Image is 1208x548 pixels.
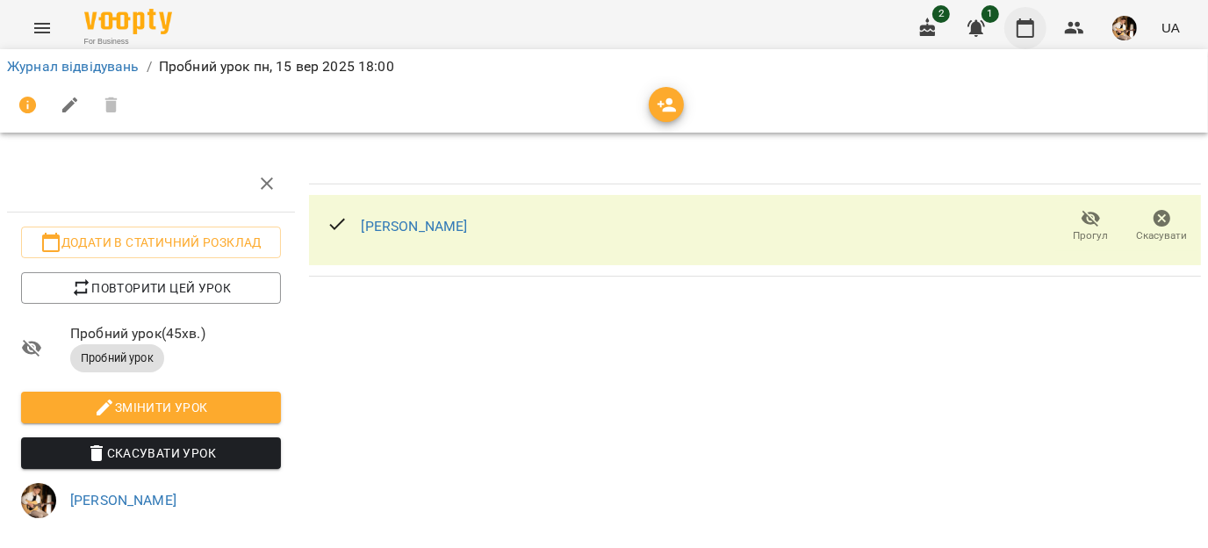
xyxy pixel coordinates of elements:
img: Voopty Logo [84,9,172,34]
button: Скасувати Урок [21,437,281,469]
span: Змінити урок [35,397,267,418]
span: 1 [981,5,999,23]
span: Пробний урок ( 45 хв. ) [70,323,281,344]
span: Прогул [1074,228,1109,243]
span: Повторити цей урок [35,278,267,299]
button: Змінити урок [21,392,281,423]
span: For Business [84,36,172,47]
button: Скасувати [1126,202,1197,251]
span: Скасувати [1137,228,1188,243]
span: Пробний урок [70,350,164,366]
span: 2 [932,5,950,23]
button: Повторити цей урок [21,272,281,304]
span: Додати в статичний розклад [35,232,267,253]
img: 0162ea527a5616b79ea1cf03ccdd73a5.jpg [21,483,56,518]
a: [PERSON_NAME] [362,218,468,234]
img: 0162ea527a5616b79ea1cf03ccdd73a5.jpg [1112,16,1137,40]
button: UA [1154,11,1187,44]
span: Скасувати Урок [35,443,267,464]
a: [PERSON_NAME] [70,492,176,508]
button: Menu [21,7,63,49]
button: Додати в статичний розклад [21,227,281,258]
span: UA [1161,18,1180,37]
li: / [147,56,152,77]
button: Прогул [1055,202,1126,251]
p: Пробний урок пн, 15 вер 2025 18:00 [159,56,394,77]
nav: breadcrumb [7,56,1201,77]
a: Журнал відвідувань [7,58,140,75]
